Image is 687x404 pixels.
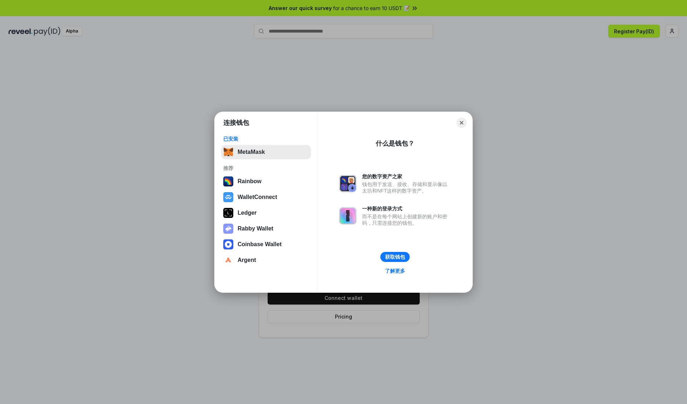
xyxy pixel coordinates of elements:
[238,194,277,200] div: WalletConnect
[223,176,233,186] img: svg+xml,%3Csvg%20width%3D%22120%22%20height%3D%22120%22%20viewBox%3D%220%200%20120%20120%22%20fil...
[221,145,311,159] button: MetaMask
[385,268,405,274] div: 了解更多
[223,118,249,127] h1: 连接钱包
[339,175,356,192] img: svg+xml,%3Csvg%20xmlns%3D%22http%3A%2F%2Fwww.w3.org%2F2000%2Fsvg%22%20fill%3D%22none%22%20viewBox...
[221,237,311,252] button: Coinbase Wallet
[362,181,451,194] div: 钱包用于发送、接收、存储和显示像以太坊和NFT这样的数字资产。
[223,147,233,157] img: svg+xml,%3Csvg%20fill%3D%22none%22%20height%3D%2233%22%20viewBox%3D%220%200%2035%2033%22%20width%...
[238,241,282,248] div: Coinbase Wallet
[238,257,256,263] div: Argent
[339,207,356,224] img: svg+xml,%3Csvg%20xmlns%3D%22http%3A%2F%2Fwww.w3.org%2F2000%2Fsvg%22%20fill%3D%22none%22%20viewBox...
[238,149,265,155] div: MetaMask
[221,206,311,220] button: Ledger
[238,225,273,232] div: Rabby Wallet
[380,252,410,262] button: 获取钱包
[362,173,451,180] div: 您的数字资产之家
[221,253,311,267] button: Argent
[223,136,309,142] div: 已安装
[223,208,233,218] img: svg+xml,%3Csvg%20xmlns%3D%22http%3A%2F%2Fwww.w3.org%2F2000%2Fsvg%22%20width%3D%2228%22%20height%3...
[223,192,233,202] img: svg+xml,%3Csvg%20width%3D%2228%22%20height%3D%2228%22%20viewBox%3D%220%200%2028%2028%22%20fill%3D...
[223,239,233,249] img: svg+xml,%3Csvg%20width%3D%2228%22%20height%3D%2228%22%20viewBox%3D%220%200%2028%2028%22%20fill%3D...
[457,118,467,128] button: Close
[362,205,451,212] div: 一种新的登录方式
[385,254,405,260] div: 获取钱包
[238,210,257,216] div: Ledger
[362,213,451,226] div: 而不是在每个网站上创建新的账户和密码，只需连接您的钱包。
[223,255,233,265] img: svg+xml,%3Csvg%20width%3D%2228%22%20height%3D%2228%22%20viewBox%3D%220%200%2028%2028%22%20fill%3D...
[376,139,414,148] div: 什么是钱包？
[223,165,309,171] div: 推荐
[223,224,233,234] img: svg+xml,%3Csvg%20xmlns%3D%22http%3A%2F%2Fwww.w3.org%2F2000%2Fsvg%22%20fill%3D%22none%22%20viewBox...
[221,174,311,189] button: Rainbow
[238,178,262,185] div: Rainbow
[381,266,409,276] a: 了解更多
[221,190,311,204] button: WalletConnect
[221,222,311,236] button: Rabby Wallet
